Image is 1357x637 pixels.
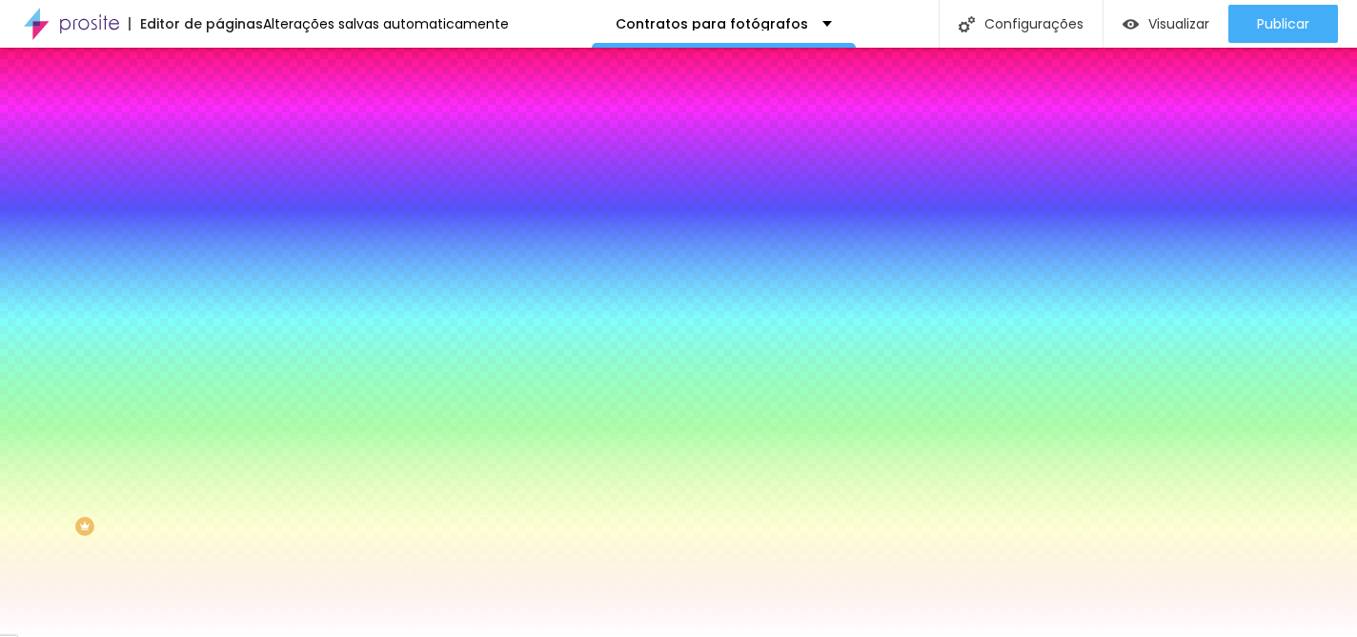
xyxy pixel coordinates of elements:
[1228,5,1338,43] button: Publicar
[1257,16,1309,31] span: Publicar
[616,17,808,31] p: Contratos para fotógrafos
[959,16,975,32] img: Icone
[1123,16,1139,32] img: view-1.svg
[263,17,509,31] div: Alterações salvas automaticamente
[1104,5,1228,43] button: Visualizar
[129,17,263,31] div: Editor de páginas
[1148,16,1209,31] span: Visualizar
